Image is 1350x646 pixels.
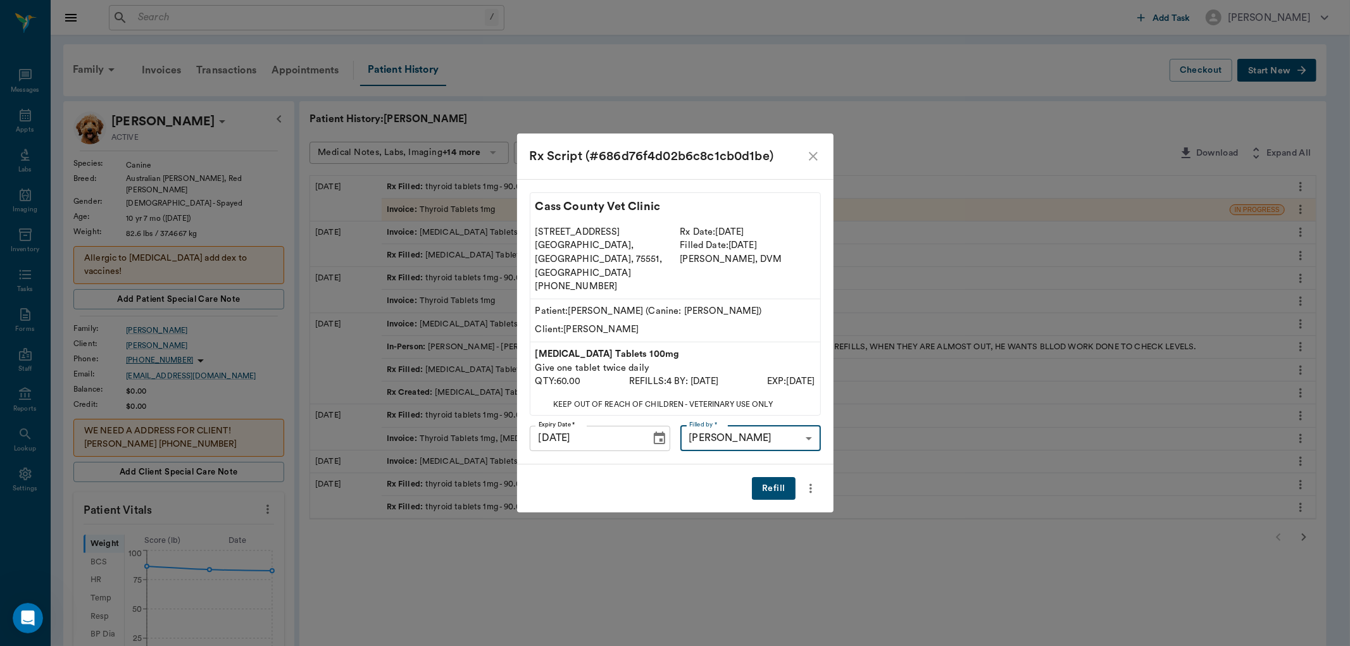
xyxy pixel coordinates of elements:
[801,478,821,499] button: more
[535,239,670,280] p: [GEOGRAPHIC_DATA], [GEOGRAPHIC_DATA], 75551, [GEOGRAPHIC_DATA]
[689,420,717,429] label: Filled by *
[535,323,815,337] p: Client: [PERSON_NAME]
[539,420,575,429] label: Expiry Date *
[530,426,642,451] input: MM/DD/YYYY
[680,252,815,266] p: [PERSON_NAME] , DVM
[535,304,815,318] p: Patient: [PERSON_NAME] (Canine: [PERSON_NAME])
[530,146,806,166] div: Rx Script (#686d76f4d02b6c8c1cb0d1be)
[680,225,815,239] p: Rx Date: [DATE]
[530,193,820,220] p: Cass County Vet Clinic
[806,149,821,164] button: close
[767,375,815,388] p: EXP: [DATE]
[647,426,672,451] button: Choose date, selected date is May 8, 2026
[13,603,43,633] iframe: Intercom live chat
[680,426,821,451] div: [PERSON_NAME]
[535,361,815,375] p: Give one tablet twice daily
[629,375,719,388] p: REFILLS: 4 BY: [DATE]
[530,394,796,415] p: KEEP OUT OF REACH OF CHILDREN - VETERINARY USE ONLY
[535,225,670,239] p: [STREET_ADDRESS]
[752,477,795,500] button: Refill
[680,239,815,252] p: Filled Date: [DATE]
[535,280,670,294] p: [PHONE_NUMBER]
[535,347,815,361] p: [MEDICAL_DATA] Tablets 100mg
[535,375,581,388] p: QTY: 60.00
